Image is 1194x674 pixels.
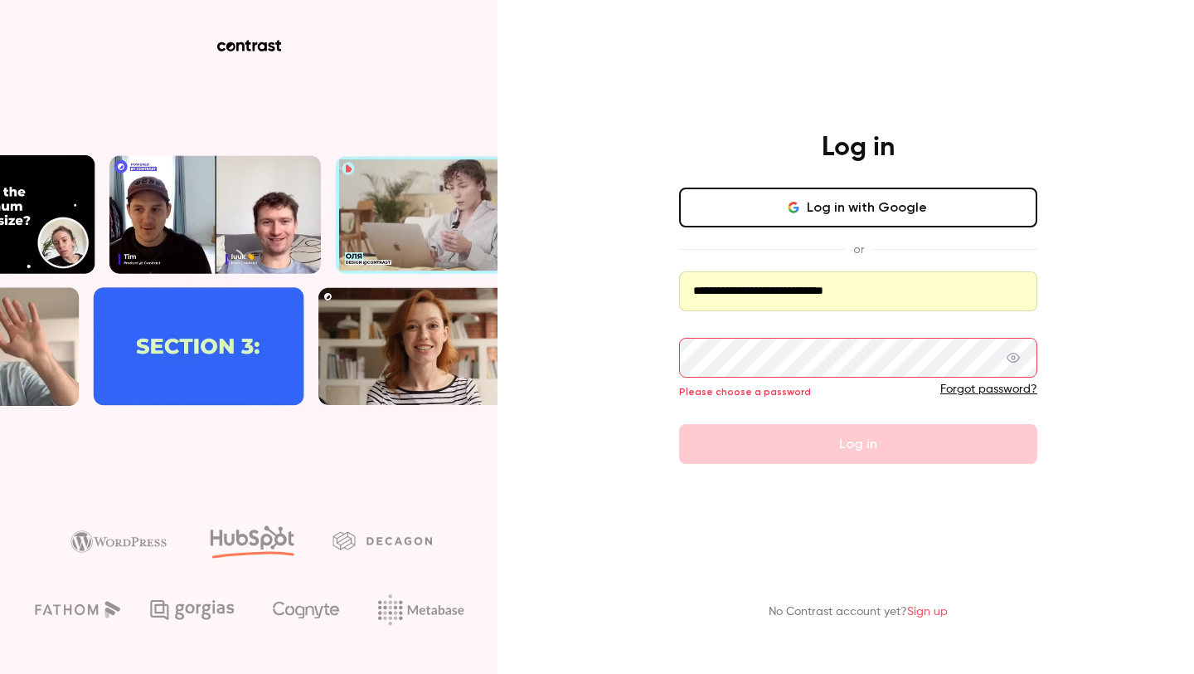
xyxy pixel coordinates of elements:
[845,241,872,258] span: or
[332,531,432,549] img: decagon
[907,606,948,618] a: Sign up
[769,603,948,621] p: No Contrast account yet?
[679,188,1037,227] button: Log in with Google
[940,383,1037,395] a: Forgot password?
[822,131,895,164] h4: Log in
[679,386,811,398] span: Please choose a password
